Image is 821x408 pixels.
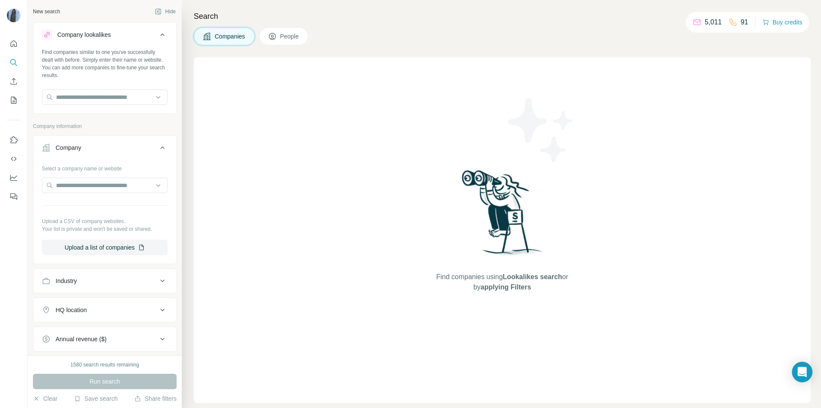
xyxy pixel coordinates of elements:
[7,189,21,204] button: Feedback
[74,394,118,403] button: Save search
[42,225,168,233] p: Your list is private and won't be saved or shared.
[741,17,748,27] p: 91
[56,277,77,285] div: Industry
[7,170,21,185] button: Dashboard
[134,394,177,403] button: Share filters
[42,217,168,225] p: Upload a CSV of company websites.
[42,161,168,173] div: Select a company name or website
[33,24,176,48] button: Company lookalikes
[56,335,106,343] div: Annual revenue ($)
[792,362,812,382] div: Open Intercom Messenger
[7,92,21,108] button: My lists
[33,300,176,320] button: HQ location
[503,273,562,280] span: Lookalikes search
[215,32,246,41] span: Companies
[458,168,547,263] img: Surfe Illustration - Woman searching with binoculars
[33,137,176,161] button: Company
[42,240,168,255] button: Upload a list of companies
[194,10,811,22] h4: Search
[7,74,21,89] button: Enrich CSV
[481,283,531,291] span: applying Filters
[7,36,21,51] button: Quick start
[42,48,168,79] div: Find companies similar to one you've successfully dealt with before. Simply enter their name or w...
[56,143,81,152] div: Company
[33,329,176,349] button: Annual revenue ($)
[7,132,21,148] button: Use Surfe on LinkedIn
[33,271,176,291] button: Industry
[56,306,87,314] div: HQ location
[7,55,21,70] button: Search
[149,5,182,18] button: Hide
[7,151,21,167] button: Use Surfe API
[33,394,57,403] button: Clear
[71,361,139,369] div: 1580 search results remaining
[762,16,802,28] button: Buy credits
[502,92,579,169] img: Surfe Illustration - Stars
[434,272,570,292] span: Find companies using or by
[33,8,60,15] div: New search
[705,17,722,27] p: 5,011
[33,122,177,130] p: Company information
[7,9,21,22] img: Avatar
[57,30,111,39] div: Company lookalikes
[280,32,300,41] span: People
